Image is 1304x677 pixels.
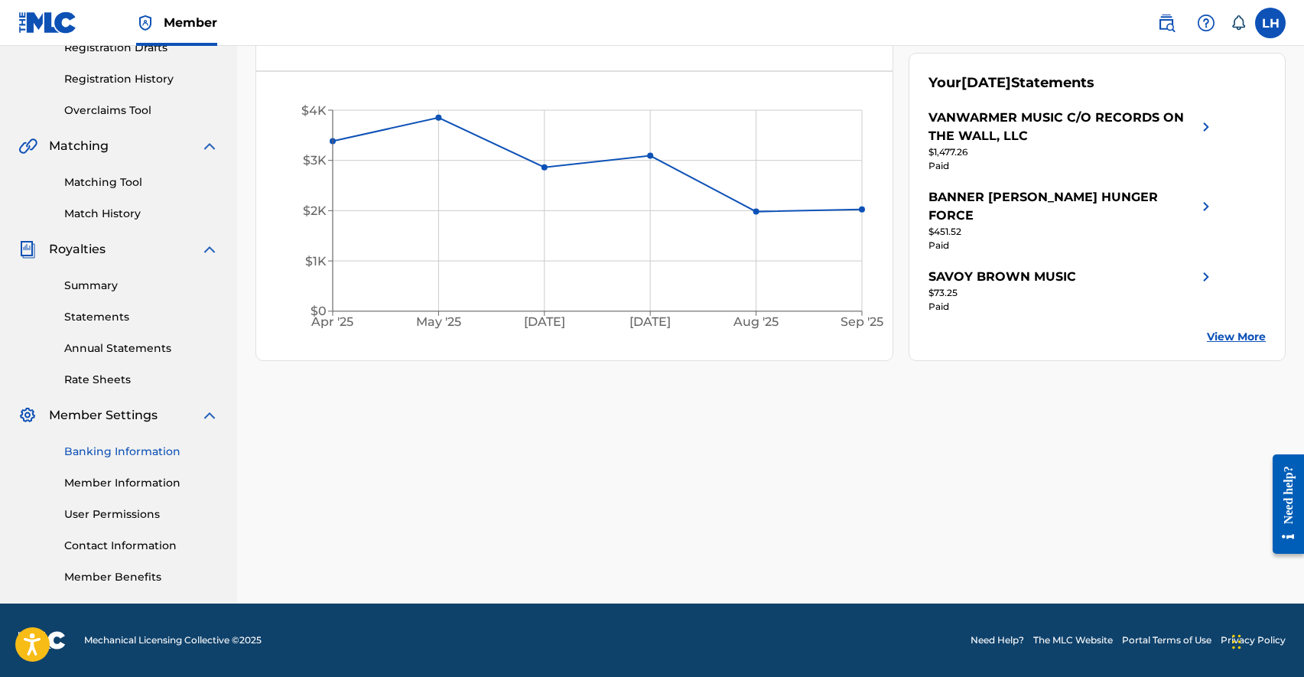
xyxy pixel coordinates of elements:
[928,109,1215,173] a: VANWARMER MUSIC C/O RECORDS ON THE WALL, LLCright chevron icon$1,477.26Paid
[1197,188,1215,225] img: right chevron icon
[49,406,158,425] span: Member Settings
[928,239,1215,252] div: Paid
[200,406,219,425] img: expand
[64,340,219,356] a: Annual Statements
[1261,443,1304,566] iframe: Resource Center
[928,188,1215,252] a: BANNER [PERSON_NAME] HUNGER FORCEright chevron icon$451.52Paid
[64,475,219,491] a: Member Information
[928,73,1094,93] div: Your Statements
[136,14,154,32] img: Top Rightsholder
[64,506,219,522] a: User Permissions
[1033,633,1113,647] a: The MLC Website
[200,137,219,155] img: expand
[49,240,106,259] span: Royalties
[64,103,219,119] a: Overclaims Tool
[84,633,262,647] span: Mechanical Licensing Collective © 2025
[1228,604,1304,677] iframe: Chat Widget
[524,314,565,329] tspan: [DATE]
[303,153,327,168] tspan: $3K
[64,569,219,585] a: Member Benefits
[311,314,354,329] tspan: Apr '25
[18,137,37,155] img: Matching
[64,206,219,222] a: Match History
[64,71,219,87] a: Registration History
[64,174,219,190] a: Matching Tool
[64,40,219,56] a: Registration Drafts
[64,372,219,388] a: Rate Sheets
[301,103,327,118] tspan: $4K
[1197,109,1215,145] img: right chevron icon
[733,314,779,329] tspan: Aug '25
[64,278,219,294] a: Summary
[841,314,883,329] tspan: Sep '25
[928,268,1215,314] a: SAVOY BROWN MUSICright chevron icon$73.25Paid
[928,300,1215,314] div: Paid
[1157,14,1176,32] img: search
[629,314,671,329] tspan: [DATE]
[928,188,1197,225] div: BANNER [PERSON_NAME] HUNGER FORCE
[1122,633,1211,647] a: Portal Terms of Use
[928,286,1215,300] div: $73.25
[961,74,1011,91] span: [DATE]
[928,268,1076,286] div: SAVOY BROWN MUSIC
[18,240,37,259] img: Royalties
[64,538,219,554] a: Contact Information
[64,444,219,460] a: Banking Information
[928,159,1215,173] div: Paid
[928,145,1215,159] div: $1,477.26
[303,203,327,218] tspan: $2K
[1197,14,1215,32] img: help
[1191,8,1221,38] div: Help
[1221,633,1286,647] a: Privacy Policy
[18,406,37,425] img: Member Settings
[311,304,327,318] tspan: $0
[49,137,109,155] span: Matching
[1232,619,1241,665] div: Drag
[971,633,1024,647] a: Need Help?
[1231,15,1246,31] div: Notifications
[928,109,1197,145] div: VANWARMER MUSIC C/O RECORDS ON THE WALL, LLC
[64,309,219,325] a: Statements
[164,14,217,31] span: Member
[928,225,1215,239] div: $451.52
[18,11,77,34] img: MLC Logo
[305,254,327,269] tspan: $1K
[1151,8,1182,38] a: Public Search
[18,631,66,649] img: logo
[1197,268,1215,286] img: right chevron icon
[1207,329,1266,345] a: View More
[200,240,219,259] img: expand
[416,314,461,329] tspan: May '25
[1255,8,1286,38] div: User Menu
